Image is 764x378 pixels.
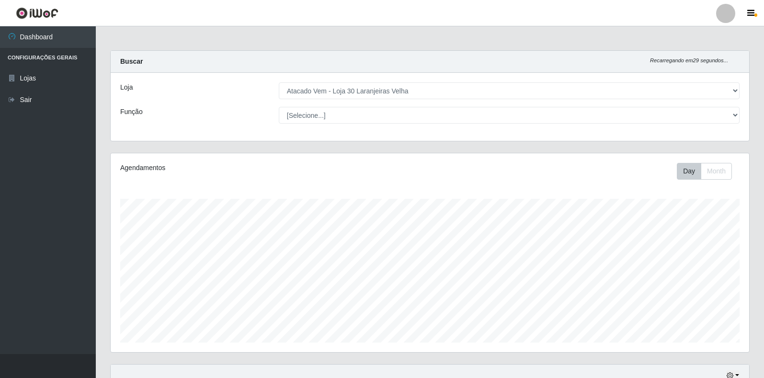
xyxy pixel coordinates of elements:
button: Month [701,163,732,180]
label: Loja [120,82,133,92]
div: Agendamentos [120,163,370,173]
div: Toolbar with button groups [677,163,740,180]
strong: Buscar [120,57,143,65]
i: Recarregando em 29 segundos... [650,57,728,63]
img: CoreUI Logo [16,7,58,19]
button: Day [677,163,701,180]
label: Função [120,107,143,117]
div: First group [677,163,732,180]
